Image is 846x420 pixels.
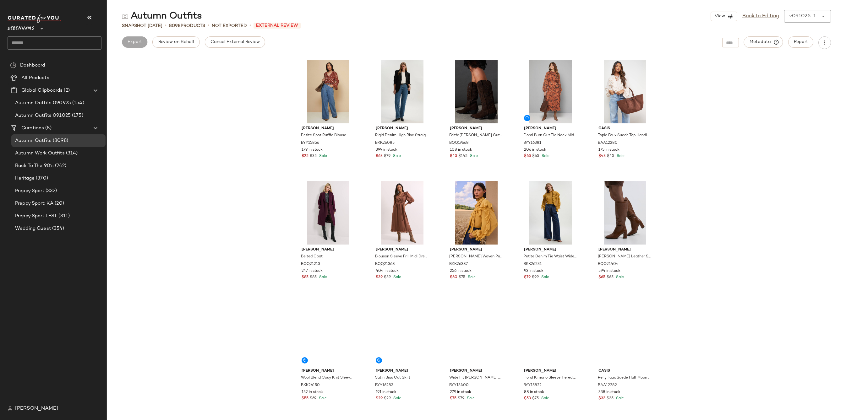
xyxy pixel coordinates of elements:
[15,405,58,412] span: [PERSON_NAME]
[8,406,13,411] img: svg%3e
[524,153,531,159] span: $65
[449,383,469,388] span: BYY13400
[310,153,317,159] span: $35
[445,60,508,123] img: bqq19668_dark%20brown_xl
[524,275,531,280] span: $79
[450,268,472,274] span: 256 in stock
[301,133,346,138] span: Petite Spot Ruffle Blouse
[524,396,531,401] span: $53
[450,396,456,401] span: $75
[51,225,64,232] span: (354)
[789,13,816,20] div: v091025-1
[158,40,194,45] span: Review on Behalf
[788,36,813,48] button: Report
[598,153,606,159] span: $43
[15,137,52,144] span: Autumn Outfits
[10,62,16,68] img: svg%3e
[375,140,395,146] span: BKK26085
[302,268,323,274] span: 247 in stock
[57,213,70,220] span: (311)
[302,390,323,395] span: 152 in stock
[711,12,737,21] button: View
[15,150,65,157] span: Autumn Work Outfits
[615,275,624,279] span: Sale
[35,175,48,182] span: (370)
[169,24,181,28] span: 8098
[598,126,652,132] span: Oasis
[459,275,465,280] span: $75
[15,187,44,195] span: Preppy Sport
[523,383,542,388] span: BYY15822
[794,40,808,45] span: Report
[169,23,205,29] div: Products
[301,261,320,267] span: BQQ21213
[15,200,53,207] span: Preppy Sport: KA
[458,153,467,159] span: $145
[540,154,549,158] span: Sale
[376,126,429,132] span: [PERSON_NAME]
[302,147,323,153] span: 179 in stock
[598,390,620,395] span: 338 in stock
[384,396,391,401] span: $29
[392,275,401,279] span: Sale
[8,14,61,23] img: cfy_white_logo.C9jOOHJF.svg
[449,254,502,260] span: [PERSON_NAME] Woven Pussy Bow Blouse
[450,153,457,159] span: $43
[249,22,251,30] span: •
[469,154,478,158] span: Sale
[301,375,354,381] span: Wool Blend Cosy Knit Sleeveless Tank Top
[302,396,308,401] span: $55
[376,247,429,253] span: [PERSON_NAME]
[607,153,614,159] span: $45
[302,153,308,159] span: $25
[742,13,779,20] a: Back to Editing
[318,154,327,158] span: Sale
[44,187,57,195] span: (332)
[615,396,624,401] span: Sale
[71,100,84,107] span: (154)
[598,396,605,401] span: $33
[210,40,260,45] span: Cancel External Review
[20,62,45,69] span: Dashboard
[392,154,401,158] span: Sale
[375,375,410,381] span: Satin Bias Cut Skirt
[301,140,319,146] span: BYY15856
[375,383,393,388] span: BYY16283
[458,396,464,401] span: $79
[21,87,63,94] span: Global Clipboards
[524,268,543,274] span: 93 in stock
[449,140,469,146] span: BQQ19668
[318,275,327,279] span: Sale
[445,181,508,245] img: bkk26387_ochre_xl
[44,125,51,132] span: (8)
[376,390,396,395] span: 191 in stock
[122,13,128,19] img: svg%3e
[749,39,778,45] span: Metadata
[302,126,355,132] span: [PERSON_NAME]
[376,368,429,374] span: [PERSON_NAME]
[152,36,199,48] button: Review on Behalf
[297,181,360,245] img: bqq21213_burgundy_xl
[301,254,323,260] span: Belted Coat
[54,162,66,170] span: (242)
[540,396,549,401] span: Sale
[375,254,428,260] span: Blouson Sleeve Frill Midi Dress
[52,137,68,144] span: (8098)
[15,100,71,107] span: Autumn Outfits 090925
[524,126,577,132] span: [PERSON_NAME]
[615,154,625,158] span: Sale
[371,60,434,123] img: bkk26085_mid%20blue_xl
[524,390,544,395] span: 88 in stock
[15,175,35,182] span: Heritage
[392,396,401,401] span: Sale
[318,396,327,401] span: Sale
[607,275,614,280] span: $65
[450,126,503,132] span: [PERSON_NAME]
[450,275,457,280] span: $60
[598,268,620,274] span: 594 in stock
[540,275,549,279] span: Sale
[523,254,576,260] span: Petite Denim Tie Waist Wide Leg Tailored Trouser
[310,275,317,280] span: $85
[376,153,383,159] span: $63
[15,213,57,220] span: Preppy Sport TEST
